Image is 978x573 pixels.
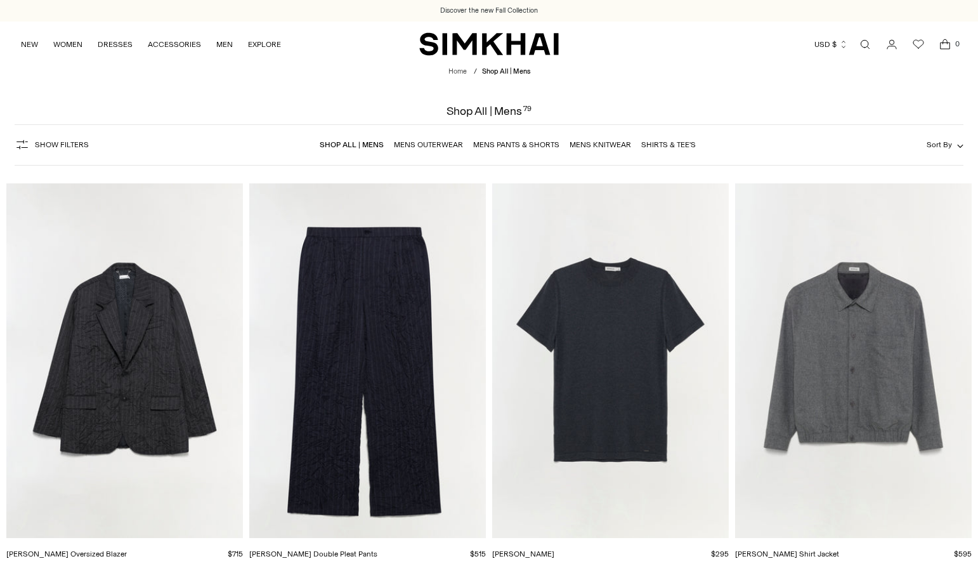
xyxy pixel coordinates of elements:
a: Open cart modal [932,32,958,57]
a: Discover the new Fall Collection [440,6,538,16]
a: Peter Oversized Blazer [6,183,243,539]
span: $295 [711,550,729,558]
nav: Linked collections [320,131,696,158]
span: 0 [951,38,963,49]
span: $715 [228,550,243,558]
button: USD $ [814,30,848,58]
a: [PERSON_NAME] Double Pleat Pants [249,550,377,558]
a: Open search modal [852,32,878,57]
a: Shop All | Mens [320,140,384,149]
a: WOMEN [53,30,82,58]
a: MEN [216,30,233,58]
span: Sort By [927,140,952,149]
a: Mens Knitwear [570,140,631,149]
a: Ernie Blouson Shirt Jacket [735,183,972,539]
span: $595 [954,550,972,558]
span: Shop All | Mens [482,67,530,76]
a: Shirts & Tee's [641,140,696,149]
a: Home [448,67,467,76]
a: DRESSES [98,30,133,58]
a: SIMKHAI [419,32,559,56]
a: Go to the account page [879,32,904,57]
a: ACCESSORIES [148,30,201,58]
span: $515 [470,550,486,558]
a: Mens Outerwear [394,140,463,149]
nav: breadcrumbs [448,67,530,77]
a: Hank Double Pleat Pants [249,183,486,539]
a: NEW [21,30,38,58]
a: Nathan Tee [492,183,729,539]
h1: Shop All | Mens [447,105,531,117]
a: [PERSON_NAME] Oversized Blazer [6,550,127,558]
button: Show Filters [15,135,89,155]
a: EXPLORE [248,30,281,58]
span: Show Filters [35,140,89,149]
button: Sort By [927,138,963,152]
a: Wishlist [906,32,931,57]
a: Mens Pants & Shorts [473,140,559,149]
a: [PERSON_NAME] Shirt Jacket [735,550,839,558]
div: 79 [523,105,531,117]
a: [PERSON_NAME] [492,550,554,558]
div: / [474,67,477,77]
